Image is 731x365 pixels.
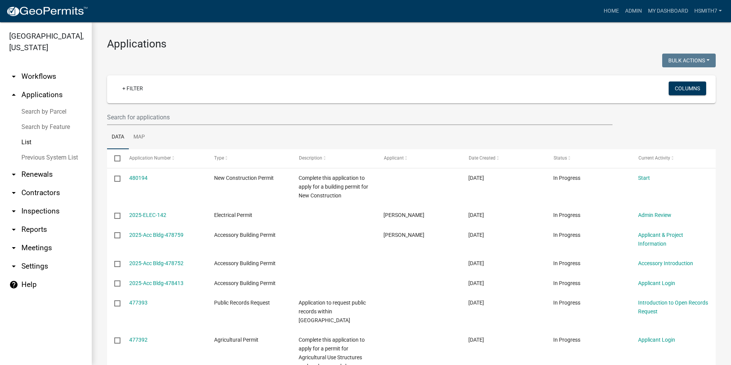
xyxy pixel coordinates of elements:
span: In Progress [553,232,580,238]
datatable-header-cell: Type [206,149,291,168]
datatable-header-cell: Select [107,149,122,168]
a: Admin [622,4,645,18]
i: help [9,280,18,289]
a: Applicant Login [638,280,675,286]
button: Bulk Actions [662,54,716,67]
h3: Applications [107,37,716,51]
span: Agricultural Permit [214,337,258,343]
a: 477392 [129,337,148,343]
a: Start [638,175,650,181]
i: arrow_drop_down [9,72,18,81]
span: 09/11/2025 [468,337,484,343]
span: New Construction Permit [214,175,274,181]
span: Electrical Permit [214,212,252,218]
datatable-header-cell: Date Created [461,149,546,168]
span: Complete this application to apply for a building permit for New Construction [299,175,368,199]
a: 2025-ELEC-142 [129,212,166,218]
a: Applicant Login [638,337,675,343]
span: Application to request public records within Talbot County [299,300,366,323]
span: Accessory Building Permit [214,232,276,238]
span: In Progress [553,337,580,343]
span: 09/16/2025 [468,212,484,218]
span: Description [299,155,322,161]
a: hsmith7 [691,4,725,18]
span: Application Number [129,155,171,161]
datatable-header-cell: Applicant [376,149,461,168]
span: Accessory Building Permit [214,260,276,266]
span: Type [214,155,224,161]
a: 2025-Acc Bldg-478759 [129,232,184,238]
span: Status [553,155,567,161]
datatable-header-cell: Current Activity [631,149,716,168]
a: Accessory Introduction [638,260,693,266]
span: 09/15/2025 [468,280,484,286]
datatable-header-cell: Description [291,149,376,168]
span: In Progress [553,260,580,266]
a: 2025-Acc Bldg-478752 [129,260,184,266]
span: 09/15/2025 [468,232,484,238]
input: Search for applications [107,109,612,125]
a: Map [129,125,149,150]
a: 2025-Acc Bldg-478413 [129,280,184,286]
datatable-header-cell: Status [546,149,631,168]
i: arrow_drop_down [9,262,18,271]
a: Home [601,4,622,18]
a: Applicant & Project Information [638,232,683,247]
span: Public Records Request [214,300,270,306]
i: arrow_drop_down [9,188,18,197]
a: 480194 [129,175,148,181]
span: 09/18/2025 [468,175,484,181]
span: In Progress [553,280,580,286]
button: Columns [669,81,706,95]
a: Introduction to Open Records Request [638,300,708,314]
i: arrow_drop_down [9,207,18,216]
a: Data [107,125,129,150]
span: Date Created [468,155,495,161]
a: + Filter [116,81,149,95]
a: My Dashboard [645,4,691,18]
a: 477393 [129,300,148,306]
i: arrow_drop_down [9,170,18,179]
span: In Progress [553,175,580,181]
i: arrow_drop_up [9,90,18,99]
a: Admin Review [638,212,671,218]
span: In Progress [553,300,580,306]
datatable-header-cell: Application Number [122,149,206,168]
i: arrow_drop_down [9,225,18,234]
span: 09/11/2025 [468,300,484,306]
span: Accessory Building Permit [214,280,276,286]
span: In Progress [553,212,580,218]
span: Christine Crawford [383,232,424,238]
span: Applicant [383,155,403,161]
i: arrow_drop_down [9,243,18,253]
span: 09/15/2025 [468,260,484,266]
span: Current Activity [638,155,670,161]
span: Benjamin Conrad Lecomte [383,212,424,218]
